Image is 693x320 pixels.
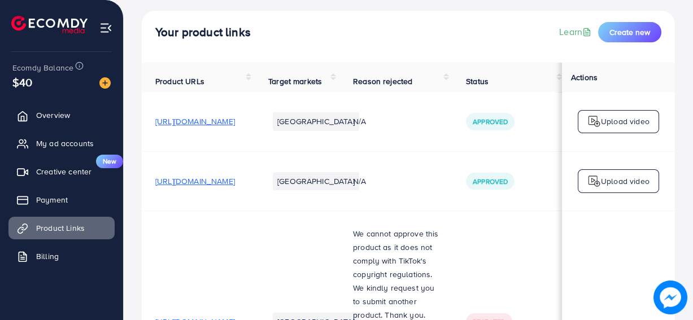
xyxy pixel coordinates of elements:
img: logo [11,16,88,33]
span: [URL][DOMAIN_NAME] [155,176,235,187]
span: Payment [36,194,68,205]
a: Payment [8,189,115,211]
button: Create new [598,22,661,42]
span: [URL][DOMAIN_NAME] [155,116,235,127]
img: image [653,280,687,314]
span: N/A [353,176,366,187]
h4: Your product links [155,25,251,40]
li: [GEOGRAPHIC_DATA] [273,112,359,130]
span: $40 [12,74,32,90]
span: Overview [36,109,70,121]
span: Billing [36,251,59,262]
img: image [99,77,111,89]
span: Approved [473,117,508,126]
p: Upload video [601,115,650,128]
span: Reason rejected [353,76,412,87]
a: Creative centerNew [8,160,115,183]
span: Product Links [36,222,85,234]
span: Status [466,76,489,87]
span: N/A [353,116,366,127]
span: Target markets [268,76,322,87]
a: Product Links [8,217,115,239]
a: Overview [8,104,115,126]
a: My ad accounts [8,132,115,155]
img: logo [587,115,601,128]
a: Billing [8,245,115,268]
span: Create new [609,27,650,38]
img: menu [99,21,112,34]
span: My ad accounts [36,138,94,149]
span: New [96,155,123,168]
span: Ecomdy Balance [12,62,73,73]
span: Approved [473,177,508,186]
li: [GEOGRAPHIC_DATA] [273,172,359,190]
span: Actions [571,72,598,83]
span: Creative center [36,166,91,177]
span: Product URLs [155,76,204,87]
img: logo [587,174,601,188]
a: Learn [559,25,594,38]
p: Upload video [601,174,650,188]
